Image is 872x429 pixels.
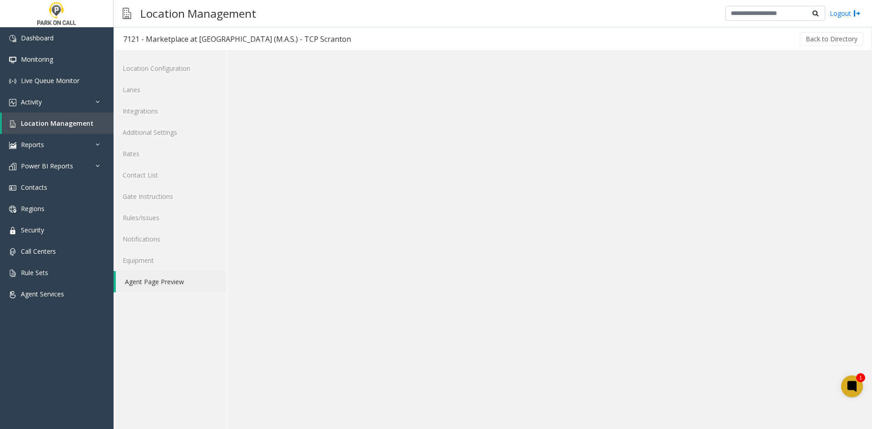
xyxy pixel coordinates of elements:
[21,98,42,106] span: Activity
[21,34,54,42] span: Dashboard
[114,228,227,250] a: Notifications
[9,120,16,128] img: 'icon'
[21,76,79,85] span: Live Queue Monitor
[21,204,45,213] span: Regions
[9,227,16,234] img: 'icon'
[21,247,56,256] span: Call Centers
[123,2,131,25] img: pageIcon
[114,79,227,100] a: Lanes
[21,55,53,64] span: Monitoring
[114,122,227,143] a: Additional Settings
[123,33,351,45] div: 7121 - Marketplace at [GEOGRAPHIC_DATA] (M.A.S.) - TCP Scranton
[116,271,227,292] a: Agent Page Preview
[21,290,64,298] span: Agent Services
[9,35,16,42] img: 'icon'
[114,164,227,186] a: Contact List
[114,100,227,122] a: Integrations
[114,143,227,164] a: Rates
[9,163,16,170] img: 'icon'
[9,270,16,277] img: 'icon'
[114,250,227,271] a: Equipment
[9,56,16,64] img: 'icon'
[21,226,44,234] span: Security
[9,291,16,298] img: 'icon'
[136,2,261,25] h3: Location Management
[9,184,16,192] img: 'icon'
[21,119,94,128] span: Location Management
[9,206,16,213] img: 'icon'
[114,58,227,79] a: Location Configuration
[114,207,227,228] a: Rules/Issues
[853,9,861,18] img: logout
[21,140,44,149] span: Reports
[856,373,865,382] div: 1
[9,78,16,85] img: 'icon'
[800,32,863,46] button: Back to Directory
[21,268,48,277] span: Rule Sets
[9,248,16,256] img: 'icon'
[830,9,861,18] a: Logout
[2,113,114,134] a: Location Management
[114,186,227,207] a: Gate Instructions
[21,162,73,170] span: Power BI Reports
[9,142,16,149] img: 'icon'
[9,99,16,106] img: 'icon'
[21,183,47,192] span: Contacts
